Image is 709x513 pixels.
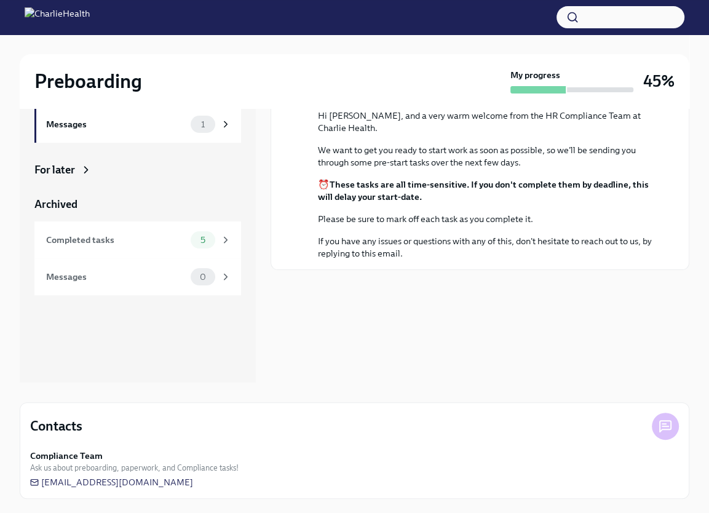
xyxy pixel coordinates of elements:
[34,162,75,177] div: For later
[34,221,241,258] a: Completed tasks5
[318,213,659,225] p: Please be sure to mark off each task as you complete it.
[643,70,675,92] h3: 45%
[510,69,560,81] strong: My progress
[30,450,103,462] strong: Compliance Team
[192,272,213,282] span: 0
[34,197,241,212] a: Archived
[318,179,649,202] strong: These tasks are all time-sensitive. If you don't complete them by deadline, this will delay your ...
[46,270,186,284] div: Messages
[46,233,186,247] div: Completed tasks
[34,106,241,143] a: Messages1
[34,162,241,177] a: For later
[34,69,142,93] h2: Preboarding
[34,258,241,295] a: Messages0
[318,178,659,203] p: ⏰
[193,236,213,245] span: 5
[194,120,212,129] span: 1
[30,476,193,488] a: [EMAIL_ADDRESS][DOMAIN_NAME]
[30,417,82,435] h4: Contacts
[30,462,239,474] span: Ask us about preboarding, paperwork, and Compliance tasks!
[46,117,186,131] div: Messages
[318,144,659,169] p: We want to get you ready to start work as soon as possible, so we'll be sending you through some ...
[25,7,90,27] img: CharlieHealth
[318,235,659,260] p: If you have any issues or questions with any of this, don't hesitate to reach out to us, by reply...
[318,109,659,134] p: Hi [PERSON_NAME], and a very warm welcome from the HR Compliance Team at Charlie Health.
